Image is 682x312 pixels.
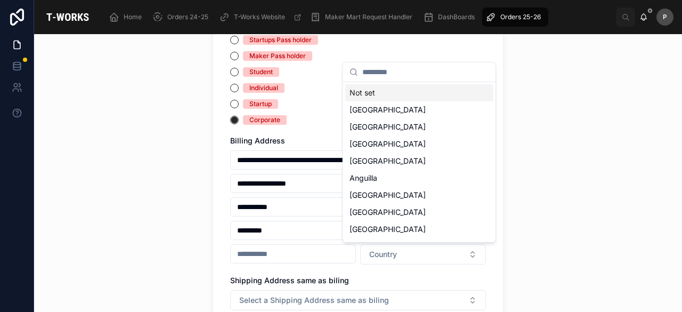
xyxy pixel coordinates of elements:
[43,9,93,26] img: App logo
[420,7,482,27] a: DashBoards
[167,13,208,21] span: Orders 24-25
[249,35,312,45] div: Startups Pass holder
[230,290,486,310] button: Select Button
[345,170,493,187] div: Anguilla
[230,136,285,145] span: Billing Address
[345,187,493,204] div: [GEOGRAPHIC_DATA]
[325,13,412,21] span: Maker Mart Request Handler
[230,276,349,285] span: Shipping Address same as biling
[249,67,273,77] div: Student
[345,221,493,238] div: [GEOGRAPHIC_DATA]
[234,13,285,21] span: T-Works Website
[149,7,216,27] a: Orders 24-25
[249,83,278,93] div: Individual
[343,82,496,242] div: Suggestions
[345,204,493,221] div: [GEOGRAPHIC_DATA]
[124,13,142,21] span: Home
[345,84,493,101] div: Not set
[216,7,307,27] a: T-Works Website
[500,13,541,21] span: Orders 25-26
[360,244,486,265] button: Select Button
[482,7,548,27] a: Orders 25-26
[438,13,475,21] span: DashBoards
[239,295,389,306] span: Select a Shipping Address same as biling
[249,99,272,109] div: Startup
[345,101,493,118] div: [GEOGRAPHIC_DATA]
[105,7,149,27] a: Home
[345,238,493,255] div: [GEOGRAPHIC_DATA]
[345,135,493,153] div: [GEOGRAPHIC_DATA]
[345,153,493,170] div: [GEOGRAPHIC_DATA]
[369,249,397,260] span: Country
[345,118,493,135] div: [GEOGRAPHIC_DATA]
[249,51,306,61] div: Maker Pass holder
[307,7,420,27] a: Maker Mart Request Handler
[663,13,667,21] span: P
[101,5,616,29] div: scrollable content
[249,115,280,125] div: Corporate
